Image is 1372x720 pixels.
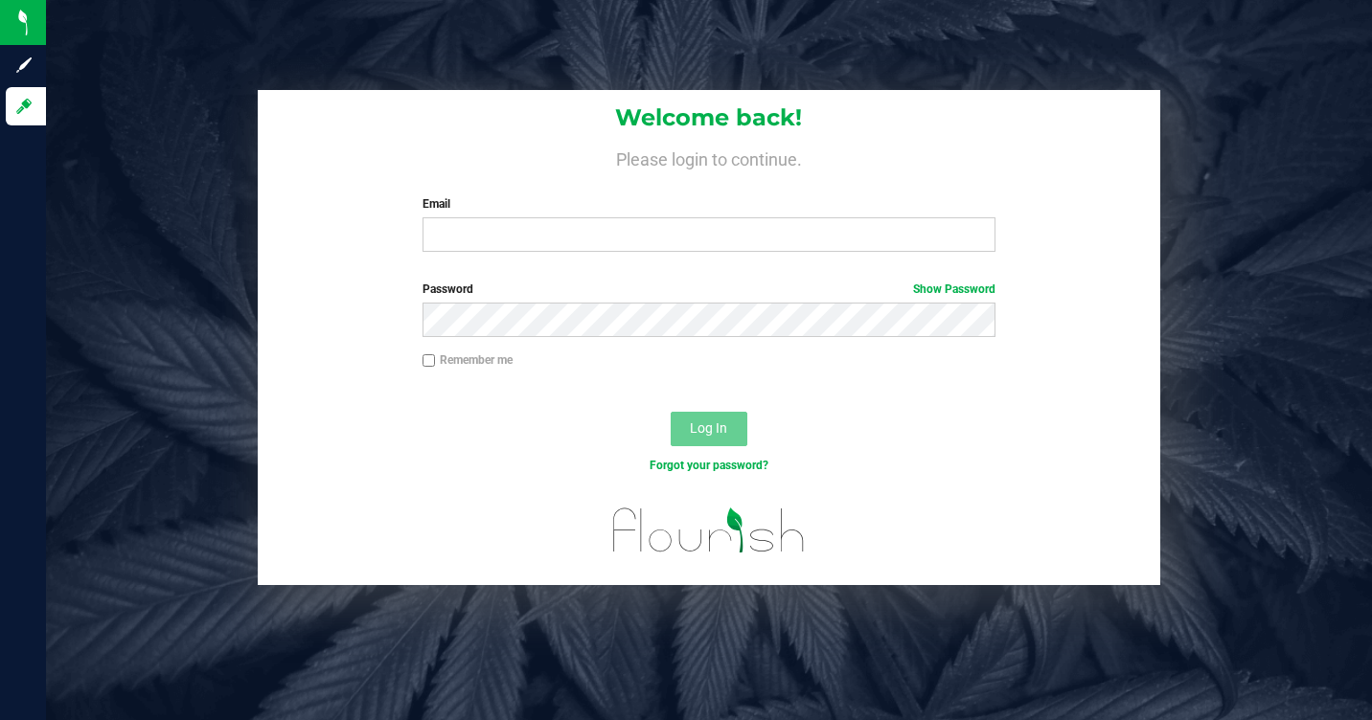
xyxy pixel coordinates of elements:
inline-svg: Log in [14,97,34,116]
inline-svg: Sign up [14,56,34,75]
span: Password [423,282,473,296]
button: Log In [671,412,747,446]
h4: Please login to continue. [258,146,1161,169]
label: Remember me [423,351,513,369]
input: Remember me [423,354,436,368]
label: Email [423,195,995,213]
a: Show Password [913,282,995,296]
h1: Welcome back! [258,105,1161,130]
a: Forgot your password? [650,459,768,472]
span: Log In [690,420,727,436]
img: flourish_logo.svg [596,494,822,567]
